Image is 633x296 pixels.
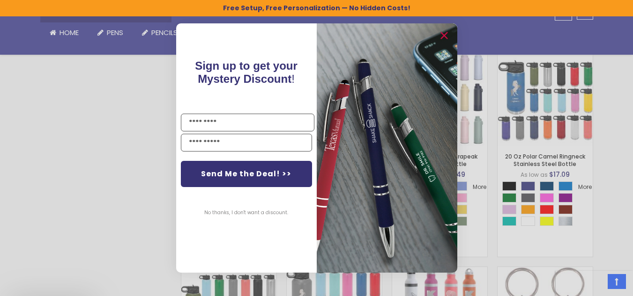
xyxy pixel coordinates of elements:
iframe: Google Customer Reviews [556,271,633,296]
button: Send Me the Deal! >> [181,161,312,187]
img: 081b18bf-2f98-4675-a917-09431eb06994.jpeg [317,23,457,273]
input: YOUR EMAIL [181,134,312,152]
button: Close dialog [437,28,452,43]
button: No thanks, I don't want a discount. [200,201,293,224]
span: Sign up to get your Mystery Discount [195,59,298,85]
span: ! [195,59,298,85]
